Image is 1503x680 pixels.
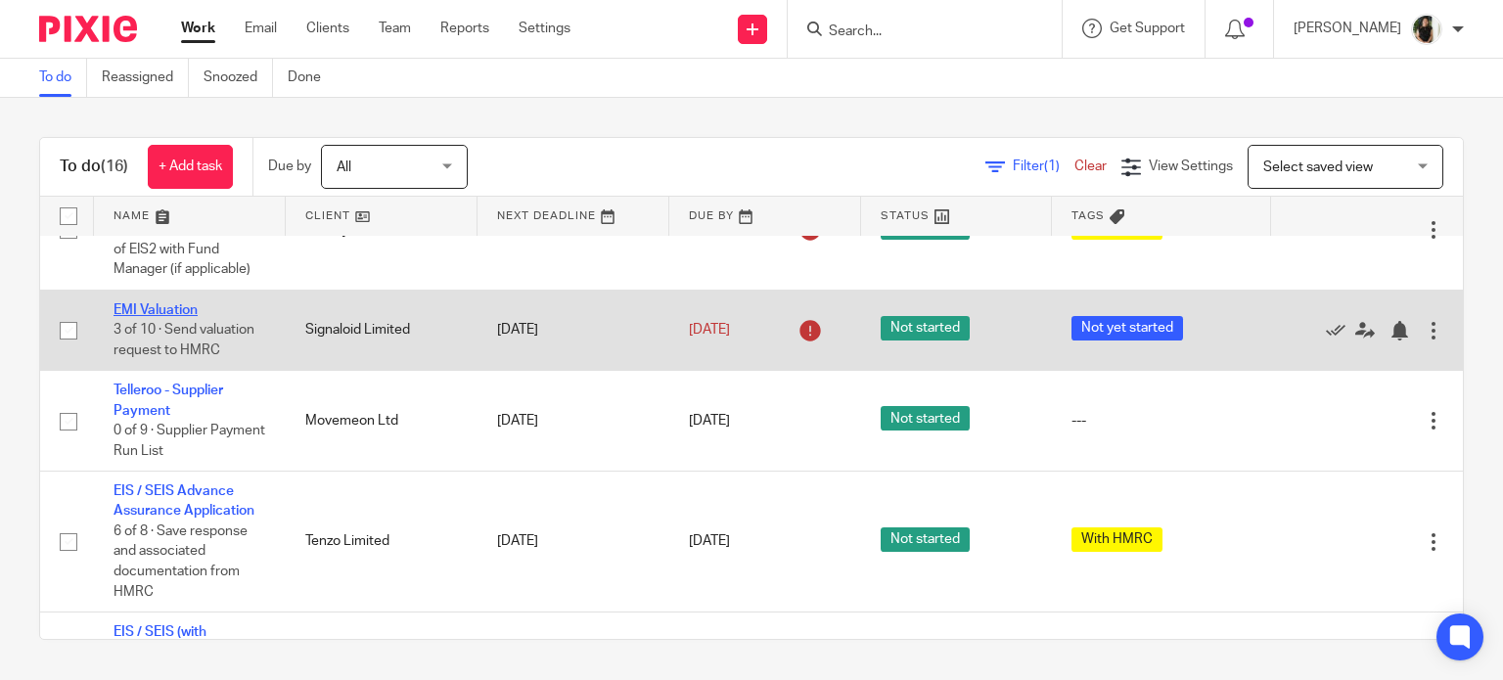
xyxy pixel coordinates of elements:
span: [DATE] [689,323,730,337]
span: Get Support [1110,22,1185,35]
a: Work [181,19,215,38]
a: Email [245,19,277,38]
a: Reassigned [102,59,189,97]
span: Tags [1071,210,1105,221]
p: Due by [268,157,311,176]
span: All [337,160,351,174]
a: Team [379,19,411,38]
span: 3 of 10 · Send valuation request to HMRC [114,323,254,357]
span: Select saved view [1263,160,1373,174]
td: [DATE] [478,290,669,370]
td: [DATE] [478,371,669,472]
span: View Settings [1149,159,1233,173]
td: Movemeon Ltd [286,371,478,472]
a: Done [288,59,336,97]
span: [DATE] [689,535,730,549]
a: Snoozed [204,59,273,97]
h1: To do [60,157,128,177]
td: [DATE] [478,472,669,612]
span: 6 of 8 · Save response and associated documentation from HMRC [114,524,248,599]
span: [DATE] [689,223,730,237]
span: With HMRC [1071,527,1162,552]
span: 6 of 9 · Confirm receipt of EIS2 with Fund Manager (if applicable) [114,222,253,276]
a: EIS / SEIS (with Advanced Assurance) [114,625,252,658]
span: [DATE] [689,414,730,428]
span: 0 of 9 · Supplier Payment Run List [114,424,265,458]
td: Tenzo Limited [286,472,478,612]
span: Filter [1013,159,1074,173]
img: Pixie [39,16,137,42]
div: --- [1071,411,1252,431]
a: Clear [1074,159,1107,173]
td: Signaloid Limited [286,290,478,370]
span: Not yet started [1071,316,1183,340]
a: Telleroo - Supplier Payment [114,384,223,417]
a: Clients [306,19,349,38]
p: [PERSON_NAME] [1294,19,1401,38]
span: (1) [1044,159,1060,173]
span: (16) [101,159,128,174]
a: Mark as done [1326,320,1355,340]
input: Search [827,23,1003,41]
a: Settings [519,19,570,38]
a: EMI Valuation [114,303,198,317]
a: To do [39,59,87,97]
a: + Add task [148,145,233,189]
img: Janice%20Tang.jpeg [1411,14,1442,45]
a: EIS / SEIS Advance Assurance Application [114,484,254,518]
span: Not started [881,406,970,431]
a: Reports [440,19,489,38]
span: Not started [881,527,970,552]
span: Not started [881,316,970,340]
